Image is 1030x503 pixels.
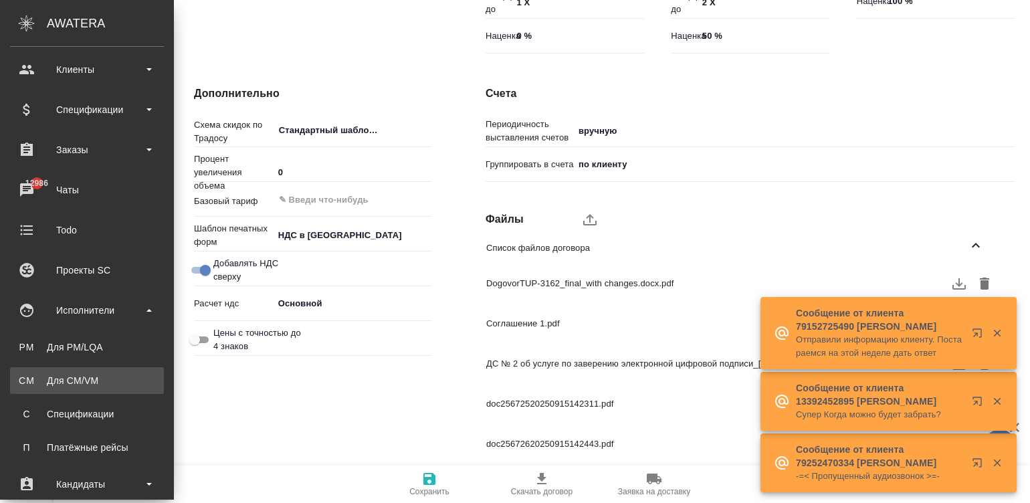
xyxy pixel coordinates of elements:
p: Расчет ндс [194,297,274,310]
p: Схема скидок по Традосу [194,118,274,145]
a: Todo [3,213,171,247]
button: Сохранить [373,466,486,503]
button: Закрыть [983,327,1011,339]
div: Исполнители [10,300,164,320]
button: Скачать файл [949,274,969,294]
div: Платёжные рейсы [17,441,157,454]
div: вручную [574,120,1015,142]
span: Сохранить [409,487,449,496]
div: по клиенту [574,153,1015,176]
span: Заявка на доставку [618,487,690,496]
p: Наценка [486,29,512,43]
div: Для PM/LQA [17,340,157,354]
input: ✎ Введи что-нибудь [512,26,645,45]
button: Заявка на доставку [598,466,710,503]
span: doc25672520250915142311.pdf [486,397,973,411]
p: Отправили информацию клиенту. Постараемся на этой неделе дать ответ [796,333,963,360]
button: Открыть в новой вкладке [964,388,996,420]
button: Открыть в новой вкладке [964,449,996,482]
div: Для CM/VM [17,374,157,387]
input: ✎ Введи что-нибудь [274,163,432,183]
button: Open [425,129,427,132]
div: Чаты [10,180,164,200]
div: Todo [10,220,164,240]
p: Периодичность выставления счетов [486,118,574,144]
div: Спецификации [10,100,164,120]
button: Скачать договор [486,466,598,503]
button: Открыть в новой вкладке [964,320,996,352]
span: doc25672620250915142443.pdf [486,437,973,451]
span: Соглашение 1.pdf [486,317,973,330]
div: Заказы [10,140,164,160]
label: upload [574,203,606,235]
div: Клиенты [10,60,164,80]
p: Процент увеличения объема [194,153,274,193]
p: Сообщение от клиента 79252470334 [PERSON_NAME] [796,443,963,470]
a: PMДля PM/LQA [10,334,164,361]
p: -=< Пропущенный аудиозвонок >=- [796,470,963,483]
div: Кандидаты [10,474,164,494]
button: Удалить файл [974,274,995,294]
span: 12986 [17,177,56,190]
p: Наценка [671,29,698,43]
h4: Файлы [486,211,574,227]
p: Базовый тариф [194,195,274,208]
p: Супер Когда можно будет забрать? [796,408,963,421]
span: Добавлять НДС сверху [213,257,303,284]
p: Группировать в счета [486,158,574,171]
div: Проекты SC [10,260,164,280]
div: Основной [274,292,432,315]
div: AWATERA [47,10,174,37]
div: Спецификации [17,407,157,421]
p: Сообщение от клиента 79152725490 [PERSON_NAME] [796,306,963,333]
input: ✎ Введи что-нибудь [278,191,383,207]
a: 12986Чаты [3,173,171,207]
p: Сообщение от клиента 13392452895 [PERSON_NAME] [796,381,963,408]
span: Список файлов договора [486,241,968,255]
button: Open [425,199,427,201]
input: ✎ Введи что-нибудь [698,26,830,45]
div: Список файлов договора [476,232,1005,264]
a: ССпецификации [10,401,164,427]
a: Проекты SC [3,254,171,287]
span: Цены с точностью до 4 знаков [213,326,303,353]
span: DogovorTUP-3162_final_with changes.docx.pdf [486,277,973,290]
h4: Дополнительно [194,86,432,102]
button: Закрыть [983,395,1011,407]
a: CMДля CM/VM [10,367,164,394]
div: НДС в [GEOGRAPHIC_DATA] [274,224,432,247]
button: Закрыть [983,457,1011,469]
p: Шаблон печатных форм [194,222,274,249]
span: Скачать договор [511,487,573,496]
span: ДС № 2 об услуге по заверению электронной цифровой подписи_[DATE].pdf [486,357,973,371]
a: ППлатёжные рейсы [10,434,164,461]
h4: Счета [486,86,1015,102]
